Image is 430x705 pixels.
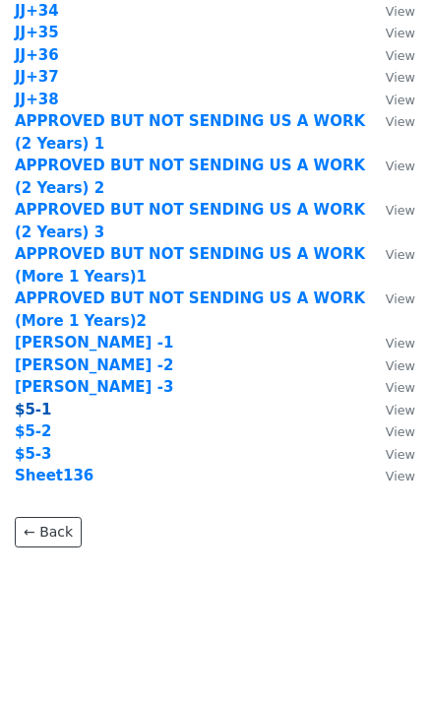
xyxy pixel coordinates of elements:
[15,245,365,286] a: APPROVED BUT NOT SENDING US A WORK (More 1 Years)1
[366,245,415,263] a: View
[15,289,365,330] a: APPROVED BUT NOT SENDING US A WORK (More 1 Years)2
[366,24,415,41] a: View
[366,445,415,463] a: View
[386,70,415,85] small: View
[15,112,365,153] a: APPROVED BUT NOT SENDING US A WORK (2 Years) 1
[366,334,415,352] a: View
[15,401,52,418] a: $5-1
[386,380,415,395] small: View
[15,378,173,396] a: [PERSON_NAME] -3
[332,610,430,705] iframe: Chat Widget
[366,91,415,108] a: View
[386,336,415,351] small: View
[15,157,365,197] a: APPROVED BUT NOT SENDING US A WORK (2 Years) 2
[386,4,415,19] small: View
[366,378,415,396] a: View
[386,358,415,373] small: View
[366,467,415,484] a: View
[366,157,415,174] a: View
[366,201,415,219] a: View
[386,48,415,63] small: View
[15,2,59,20] a: JJ+34
[15,445,52,463] a: $5-3
[386,403,415,417] small: View
[366,356,415,374] a: View
[386,26,415,40] small: View
[15,46,59,64] a: JJ+36
[366,422,415,440] a: View
[366,112,415,130] a: View
[15,467,93,484] a: Sheet136
[386,469,415,483] small: View
[15,91,59,108] a: JJ+38
[15,517,82,547] a: ← Back
[386,93,415,107] small: View
[386,203,415,218] small: View
[366,68,415,86] a: View
[386,291,415,306] small: View
[386,114,415,129] small: View
[366,2,415,20] a: View
[15,201,365,241] a: APPROVED BUT NOT SENDING US A WORK (2 Years) 3
[15,356,173,374] a: [PERSON_NAME] -2
[386,447,415,462] small: View
[15,68,59,86] a: JJ+37
[386,247,415,262] small: View
[366,289,415,307] a: View
[15,422,52,440] a: $5-2
[366,46,415,64] a: View
[15,24,59,41] a: JJ+35
[386,424,415,439] small: View
[15,334,173,352] a: [PERSON_NAME] -1
[366,401,415,418] a: View
[386,159,415,173] small: View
